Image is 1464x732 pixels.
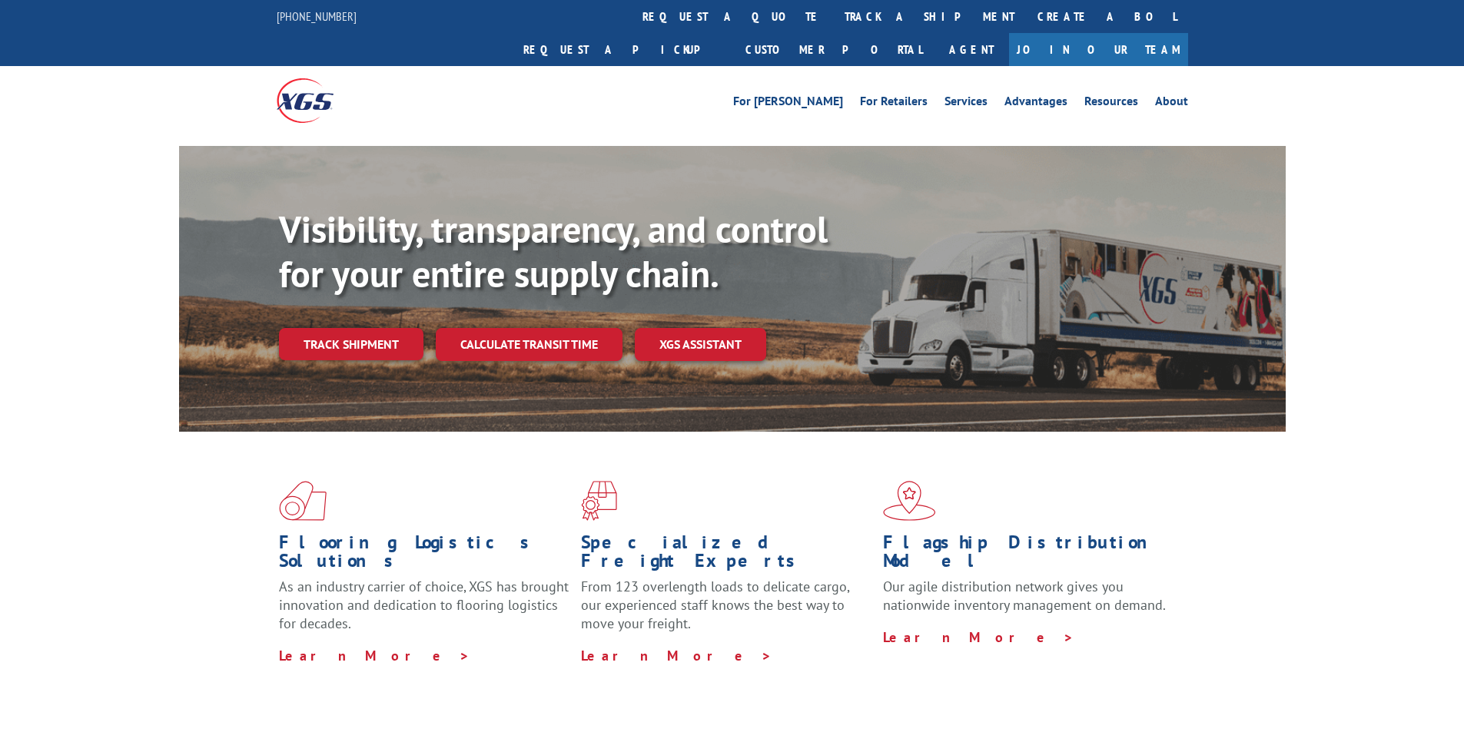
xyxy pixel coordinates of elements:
a: Learn More > [581,647,772,664]
a: Request a pickup [512,33,734,66]
span: Our agile distribution network gives you nationwide inventory management on demand. [883,578,1166,614]
h1: Specialized Freight Experts [581,533,871,578]
img: xgs-icon-total-supply-chain-intelligence-red [279,481,327,521]
a: About [1155,95,1188,112]
a: Join Our Team [1009,33,1188,66]
b: Visibility, transparency, and control for your entire supply chain. [279,205,828,297]
h1: Flagship Distribution Model [883,533,1174,578]
a: Advantages [1004,95,1067,112]
span: As an industry carrier of choice, XGS has brought innovation and dedication to flooring logistics... [279,578,569,632]
a: [PHONE_NUMBER] [277,8,357,24]
a: XGS ASSISTANT [635,328,766,361]
h1: Flooring Logistics Solutions [279,533,569,578]
a: Resources [1084,95,1138,112]
a: Services [944,95,988,112]
img: xgs-icon-flagship-distribution-model-red [883,481,936,521]
a: For [PERSON_NAME] [733,95,843,112]
p: From 123 overlength loads to delicate cargo, our experienced staff knows the best way to move you... [581,578,871,646]
a: For Retailers [860,95,928,112]
a: Agent [934,33,1009,66]
a: Calculate transit time [436,328,622,361]
a: Track shipment [279,328,423,360]
a: Learn More > [279,647,470,664]
img: xgs-icon-focused-on-flooring-red [581,481,617,521]
a: Learn More > [883,628,1074,646]
a: Customer Portal [734,33,934,66]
